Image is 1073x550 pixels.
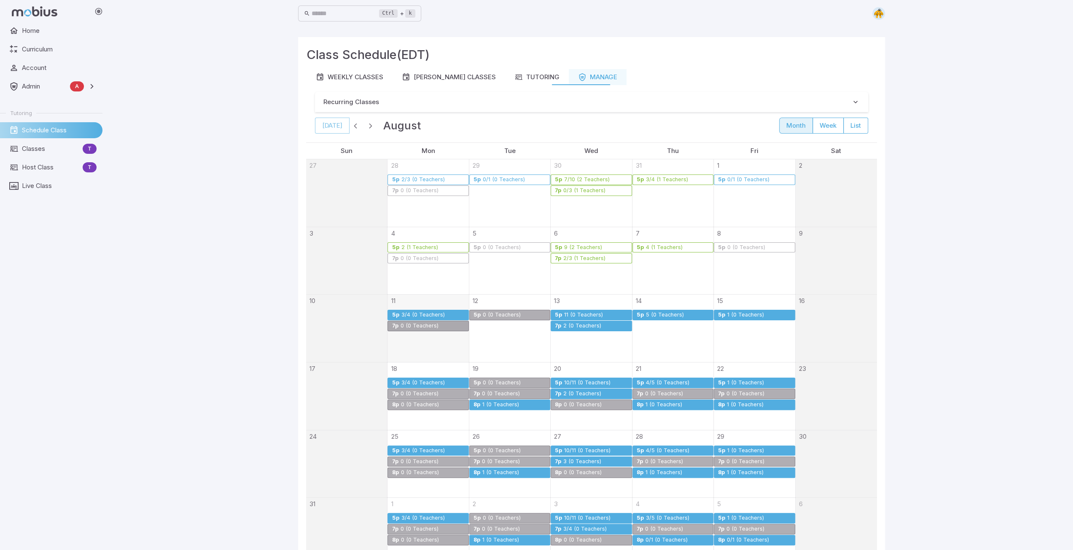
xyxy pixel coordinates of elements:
div: 10/11 (0 Teachers) [564,380,611,386]
div: 5p [718,380,726,386]
div: 0 (0 Teachers) [481,391,520,397]
td: July 29, 2025 [469,159,550,227]
a: August 3, 2025 [306,227,313,238]
a: Wednesday [581,143,602,159]
div: 2/3 (0 Teachers) [401,177,445,183]
span: Live Class [22,181,97,190]
div: 5p [718,177,726,183]
div: 7p [636,391,643,397]
div: 5p [554,177,562,183]
div: 7p [718,459,725,465]
td: August 21, 2025 [632,362,713,430]
a: Tuesday [501,143,519,159]
td: July 31, 2025 [632,159,713,227]
div: 1 (0 Teachers) [482,537,519,543]
div: 1 (0 Teachers) [482,470,519,476]
td: July 30, 2025 [551,159,632,227]
div: 0 (0 Teachers) [400,255,438,262]
div: 0 (0 Teachers) [645,459,683,465]
td: August 19, 2025 [469,362,550,430]
div: 0 (0 Teachers) [400,323,438,329]
div: 0 (0 Teachers) [400,470,439,476]
td: August 2, 2025 [795,159,877,227]
span: Account [22,63,97,72]
td: August 22, 2025 [714,362,795,430]
span: Curriculum [22,45,97,54]
td: August 23, 2025 [795,362,877,430]
div: [PERSON_NAME] Classes [402,72,496,82]
div: 7p [718,526,725,532]
div: 5p [718,448,726,454]
div: Manage [578,72,617,82]
a: August 18, 2025 [387,362,397,373]
a: July 29, 2025 [469,159,480,170]
div: 0 (0 Teachers) [400,459,438,465]
div: 7p [391,459,398,465]
div: 7p [554,255,562,262]
div: 7p [391,391,398,397]
a: August 19, 2025 [469,362,479,373]
div: 5p [718,244,726,251]
div: 0 (0 Teachers) [400,402,439,408]
span: Tutoring [10,109,32,117]
div: 0 (0 Teachers) [400,537,439,543]
div: 0 (0 Teachers) [400,391,438,397]
a: July 27, 2025 [306,159,317,170]
td: August 4, 2025 [387,227,469,295]
td: August 16, 2025 [795,295,877,362]
div: 0 (0 Teachers) [645,391,683,397]
div: 5 (0 Teachers) [645,312,684,318]
div: 1 (0 Teachers) [482,402,519,408]
div: 8p [554,537,562,543]
div: 4/5 (0 Teachers) [645,448,690,454]
button: Recurring Classes [315,92,868,112]
a: August 7, 2025 [632,227,640,238]
div: 5p [391,244,399,251]
div: 1 (0 Teachers) [727,515,764,521]
button: list [843,118,868,134]
div: 5p [473,515,481,521]
div: 2/3 (1 Teachers) [563,255,606,262]
a: August 16, 2025 [796,295,805,306]
div: 5p [636,380,644,386]
a: September 6, 2025 [796,498,803,509]
a: August 4, 2025 [387,227,395,238]
div: 5p [718,312,726,318]
td: August 25, 2025 [387,430,469,498]
div: 8p [718,537,725,543]
a: August 28, 2025 [632,430,643,441]
div: 8p [473,470,481,476]
div: 3/4 (0 Teachers) [401,515,445,521]
div: 8p [473,402,481,408]
div: 8p [391,470,399,476]
span: Host Class [22,163,79,172]
div: 0 (0 Teachers) [482,312,521,318]
div: 1 (0 Teachers) [727,448,764,454]
a: July 31, 2025 [632,159,642,170]
div: 7p [554,526,562,532]
div: 0 (0 Teachers) [482,244,521,251]
div: 0 (0 Teachers) [482,380,521,386]
div: 5p [473,448,481,454]
td: August 13, 2025 [551,295,632,362]
div: 8p [636,470,644,476]
a: September 5, 2025 [714,498,721,509]
a: August 14, 2025 [632,295,642,306]
div: 5p [391,177,399,183]
div: 5p [636,515,644,521]
div: 5p [391,448,399,454]
div: 0 (0 Teachers) [482,448,521,454]
a: August 20, 2025 [551,362,561,373]
td: August 5, 2025 [469,227,550,295]
div: 8p [391,537,399,543]
div: 7p [391,188,398,194]
div: 0/1 (0 Teachers) [727,177,770,183]
a: August 23, 2025 [796,362,806,373]
div: 7p [636,459,643,465]
p: Recurring Classes [323,97,379,107]
div: 5p [636,244,644,251]
div: 7/10 (2 Teachers) [564,177,610,183]
div: 1 (0 Teachers) [726,470,764,476]
a: September 1, 2025 [387,498,393,509]
a: Saturday [828,143,844,159]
